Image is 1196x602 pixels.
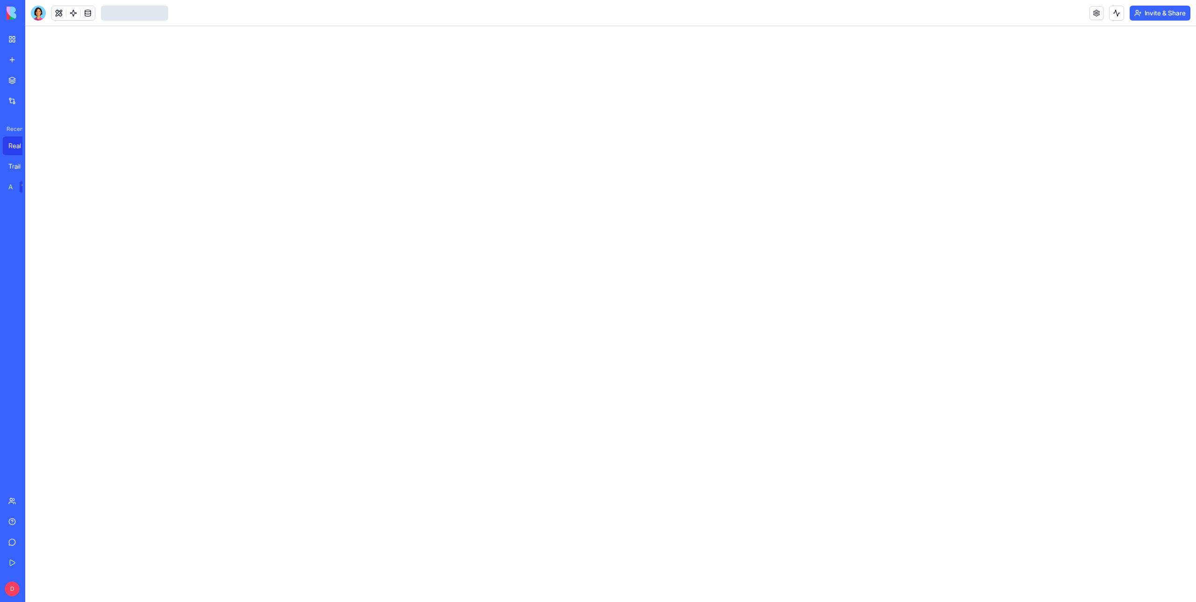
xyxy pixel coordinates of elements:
a: Trail 1 [3,157,40,176]
span: Recent [3,125,22,133]
div: Real Estate AI Assistant [8,141,35,150]
button: Invite & Share [1130,6,1190,21]
a: Real Estate AI Assistant [3,136,40,155]
div: Trail 1 [8,162,35,171]
img: logo [7,7,64,20]
a: AI Logo GeneratorTRY [3,178,40,196]
div: TRY [20,181,35,193]
div: AI Logo Generator [8,182,13,192]
span: D [5,581,20,596]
